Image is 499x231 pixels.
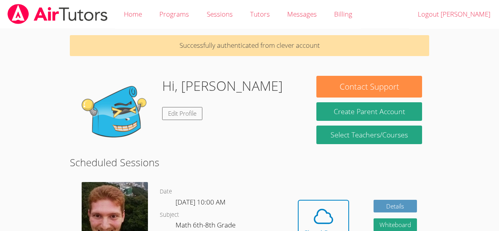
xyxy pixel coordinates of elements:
button: Contact Support [316,76,422,98]
p: Successfully authenticated from clever account [70,35,429,56]
button: Create Parent Account [316,102,422,121]
dt: Date [160,187,172,197]
span: [DATE] 10:00 AM [176,197,226,207]
img: airtutors_banner-c4298cdbf04f3fff15de1276eac7730deb9818008684d7c2e4769d2f7ddbe033.png [7,4,108,24]
a: Details [374,200,417,213]
a: Edit Profile [162,107,202,120]
h2: Scheduled Sessions [70,155,429,170]
dt: Subject [160,210,179,220]
a: Select Teachers/Courses [316,126,422,144]
h1: Hi, [PERSON_NAME] [162,76,283,96]
img: default.png [77,76,156,155]
span: Messages [287,9,317,19]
